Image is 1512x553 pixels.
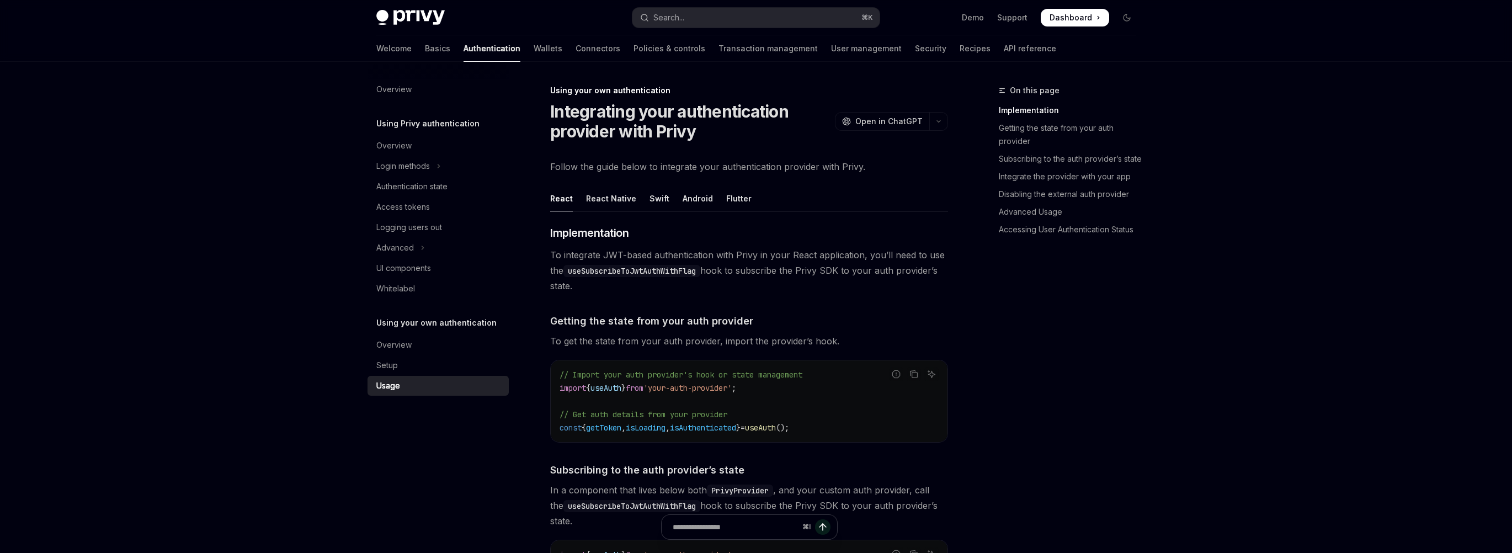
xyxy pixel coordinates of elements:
[425,35,450,62] a: Basics
[560,410,727,419] span: // Get auth details from your provider
[576,35,620,62] a: Connectors
[563,265,700,277] code: useSubscribeToJwtAuthWithFlag
[368,177,509,196] a: Authentication state
[621,423,626,433] span: ,
[1050,12,1092,23] span: Dashboard
[376,316,497,329] h5: Using your own authentication
[997,12,1027,23] a: Support
[741,423,745,433] span: =
[376,35,412,62] a: Welcome
[707,485,773,497] code: PrivyProvider
[376,83,412,96] div: Overview
[907,367,921,381] button: Copy the contents from the code block
[736,423,741,433] span: }
[563,500,700,512] code: useSubscribeToJwtAuthWithFlag
[550,247,948,294] span: To integrate JWT-based authentication with Privy in your React application, you’ll need to use th...
[376,221,442,234] div: Logging users out
[368,156,509,176] button: Toggle Login methods section
[376,180,448,193] div: Authentication state
[621,383,626,393] span: }
[960,35,991,62] a: Recipes
[1004,35,1056,62] a: API reference
[649,185,669,211] div: Swift
[999,203,1144,221] a: Advanced Usage
[831,35,902,62] a: User management
[368,238,509,258] button: Toggle Advanced section
[550,102,830,141] h1: Integrating your authentication provider with Privy
[590,383,621,393] span: useAuth
[999,185,1144,203] a: Disabling the external auth provider
[376,282,415,295] div: Whitelabel
[726,185,752,211] div: Flutter
[368,279,509,299] a: Whitelabel
[376,359,398,372] div: Setup
[962,12,984,23] a: Demo
[376,200,430,214] div: Access tokens
[586,185,636,211] div: React Native
[999,150,1144,168] a: Subscribing to the auth provider’s state
[632,8,880,28] button: Open search
[368,258,509,278] a: UI components
[1010,84,1060,97] span: On this page
[376,338,412,352] div: Overview
[915,35,946,62] a: Security
[376,379,400,392] div: Usage
[1118,9,1136,26] button: Toggle dark mode
[889,367,903,381] button: Report incorrect code
[626,383,643,393] span: from
[368,335,509,355] a: Overview
[1041,9,1109,26] a: Dashboard
[550,333,948,349] span: To get the state from your auth provider, import the provider’s hook.
[368,136,509,156] a: Overview
[560,370,802,380] span: // Import your auth provider's hook or state management
[368,79,509,99] a: Overview
[550,159,948,174] span: Follow the guide below to integrate your authentication provider with Privy.
[815,519,830,535] button: Send message
[560,383,586,393] span: import
[550,225,629,241] span: Implementation
[633,35,705,62] a: Policies & controls
[670,423,736,433] span: isAuthenticated
[776,423,789,433] span: ();
[643,383,732,393] span: 'your-auth-provider'
[666,423,670,433] span: ,
[732,383,736,393] span: ;
[560,423,582,433] span: const
[368,376,509,396] a: Usage
[999,221,1144,238] a: Accessing User Authentication Status
[376,10,445,25] img: dark logo
[368,217,509,237] a: Logging users out
[376,262,431,275] div: UI components
[550,482,948,529] span: In a component that lives below both , and your custom auth provider, call the hook to subscribe ...
[550,313,753,328] span: Getting the state from your auth provider
[673,515,798,539] input: Ask a question...
[550,85,948,96] div: Using your own authentication
[999,168,1144,185] a: Integrate the provider with your app
[376,117,480,130] h5: Using Privy authentication
[718,35,818,62] a: Transaction management
[626,423,666,433] span: isLoading
[368,355,509,375] a: Setup
[855,116,923,127] span: Open in ChatGPT
[586,383,590,393] span: {
[368,197,509,217] a: Access tokens
[683,185,713,211] div: Android
[999,102,1144,119] a: Implementation
[582,423,586,433] span: {
[999,119,1144,150] a: Getting the state from your auth provider
[745,423,776,433] span: useAuth
[376,159,430,173] div: Login methods
[924,367,939,381] button: Ask AI
[550,462,744,477] span: Subscribing to the auth provider’s state
[550,185,573,211] div: React
[464,35,520,62] a: Authentication
[586,423,621,433] span: getToken
[835,112,929,131] button: Open in ChatGPT
[376,241,414,254] div: Advanced
[861,13,873,22] span: ⌘ K
[376,139,412,152] div: Overview
[534,35,562,62] a: Wallets
[653,11,684,24] div: Search...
